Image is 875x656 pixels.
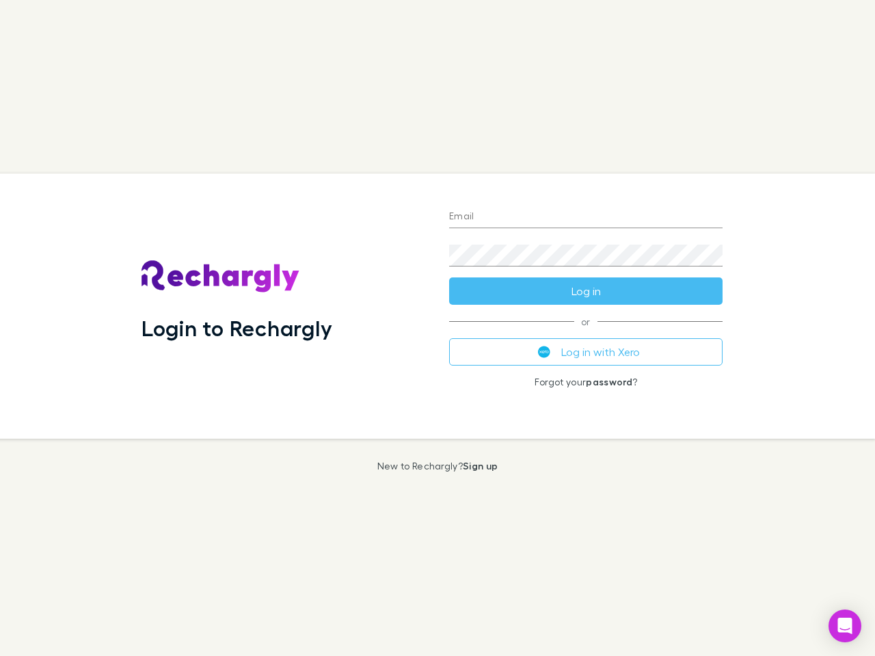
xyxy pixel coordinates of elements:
img: Xero's logo [538,346,550,358]
span: or [449,321,723,322]
p: New to Rechargly? [377,461,498,471]
button: Log in with Xero [449,338,723,366]
img: Rechargly's Logo [142,260,300,293]
a: password [586,376,632,387]
a: Sign up [463,460,498,471]
div: Open Intercom Messenger [829,610,861,642]
h1: Login to Rechargly [142,315,332,341]
button: Log in [449,277,723,305]
p: Forgot your ? [449,377,723,387]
